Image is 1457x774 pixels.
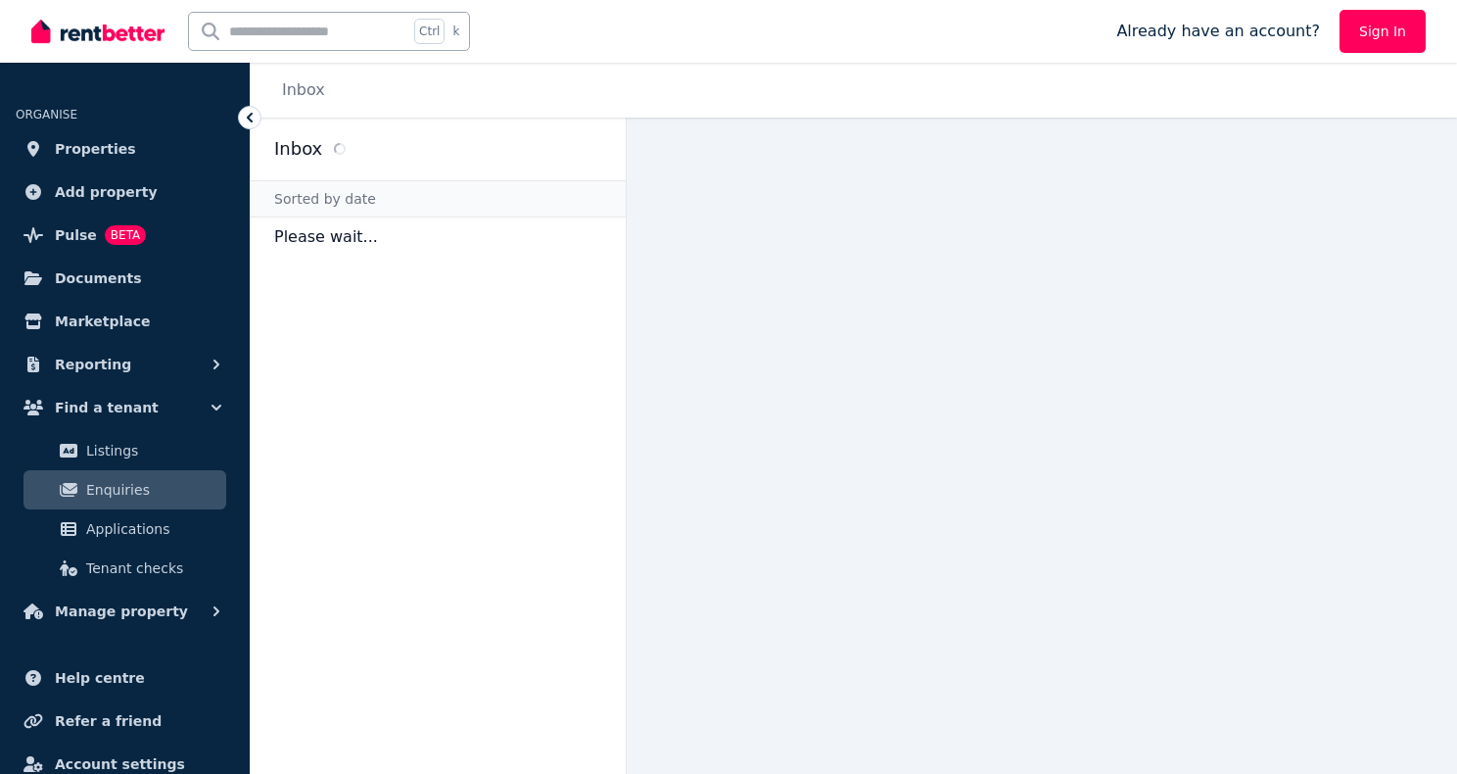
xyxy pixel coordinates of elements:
span: k [452,24,459,39]
a: Help centre [16,658,234,698]
span: Tenant checks [86,556,218,580]
button: Reporting [16,345,234,384]
span: Documents [55,266,142,290]
span: Manage property [55,600,188,623]
span: Find a tenant [55,396,159,419]
span: Enquiries [86,478,218,502]
span: Marketplace [55,310,150,333]
a: Applications [23,509,226,549]
h2: Inbox [274,135,322,163]
span: Help centre [55,666,145,690]
a: Tenant checks [23,549,226,588]
a: PulseBETA [16,216,234,255]
a: Add property [16,172,234,212]
span: Refer a friend [55,709,162,733]
button: Find a tenant [16,388,234,427]
a: Enquiries [23,470,226,509]
span: Listings [86,439,218,462]
p: Please wait... [251,218,626,257]
a: Sign In [1339,10,1426,53]
a: Documents [16,259,234,298]
nav: Breadcrumb [251,63,349,118]
span: Reporting [55,353,131,376]
span: Ctrl [414,19,445,44]
span: Already have an account? [1116,20,1320,43]
img: RentBetter [31,17,164,46]
a: Marketplace [16,302,234,341]
span: ORGANISE [16,108,77,121]
span: BETA [105,225,146,245]
span: Properties [55,137,136,161]
button: Manage property [16,592,234,631]
span: Pulse [55,223,97,247]
a: Properties [16,129,234,169]
a: Refer a friend [16,701,234,741]
a: Inbox [282,80,325,99]
span: Add property [55,180,158,204]
div: Sorted by date [251,180,626,218]
a: Listings [23,431,226,470]
span: Applications [86,517,218,541]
